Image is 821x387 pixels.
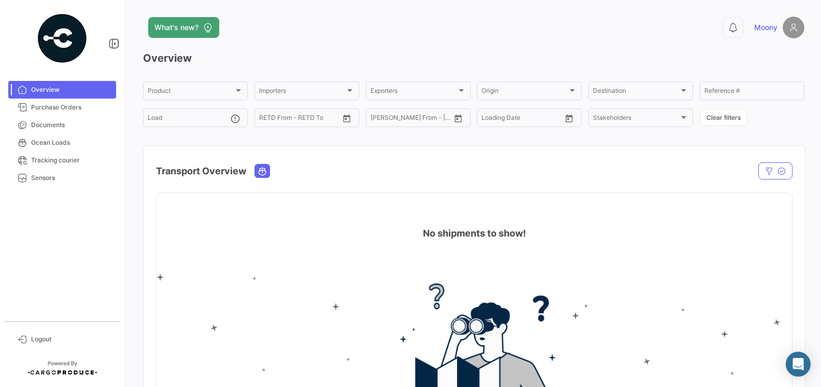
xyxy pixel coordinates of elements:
span: Purchase Orders [31,103,112,112]
input: From [259,116,274,123]
img: placeholder-user.png [783,17,804,38]
span: Origin [482,89,568,96]
span: Tracking courier [31,156,112,165]
h3: Overview [143,51,804,65]
h4: No shipments to show! [423,226,526,241]
span: Documents [31,120,112,130]
span: Stakeholders [593,116,679,123]
span: Logout [31,335,112,344]
span: Exporters [371,89,457,96]
h4: Transport Overview [156,164,246,178]
a: Purchase Orders [8,99,116,116]
span: Overview [31,85,112,94]
button: Open calendar [561,110,577,126]
a: Overview [8,81,116,99]
span: Destination [593,89,679,96]
input: To [281,116,319,123]
button: Open calendar [450,110,466,126]
span: Product [148,89,234,96]
button: Ocean [255,164,270,177]
span: Ocean Loads [31,138,112,147]
button: Clear filters [700,109,747,126]
img: powered-by.png [36,12,88,64]
input: To [503,116,541,123]
a: Tracking courier [8,151,116,169]
input: From [482,116,496,123]
input: From [371,116,385,123]
a: Sensors [8,169,116,187]
button: Open calendar [339,110,355,126]
span: Importers [259,89,345,96]
button: What's new? [148,17,219,38]
span: Moony [754,22,777,33]
a: Ocean Loads [8,134,116,151]
span: Sensors [31,173,112,183]
input: To [392,116,430,123]
div: Abrir Intercom Messenger [786,352,811,377]
span: What's new? [154,22,199,33]
a: Documents [8,116,116,134]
